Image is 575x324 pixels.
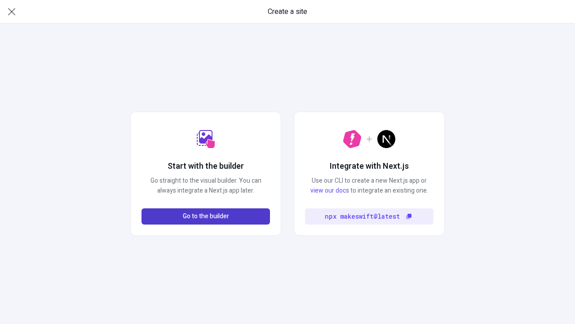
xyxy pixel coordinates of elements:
p: Go straight to the visual builder. You can always integrate a Next.js app later. [142,176,270,196]
a: view our docs [310,186,349,195]
p: Use our CLI to create a new Next.js app or to integrate an existing one. [305,176,433,196]
button: Go to the builder [142,208,270,225]
h2: Integrate with Next.js [330,161,409,172]
span: Create a site [268,6,307,17]
h2: Start with the builder [168,161,244,172]
span: Go to the builder [183,211,229,221]
code: npx makeswift@latest [325,211,400,221]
